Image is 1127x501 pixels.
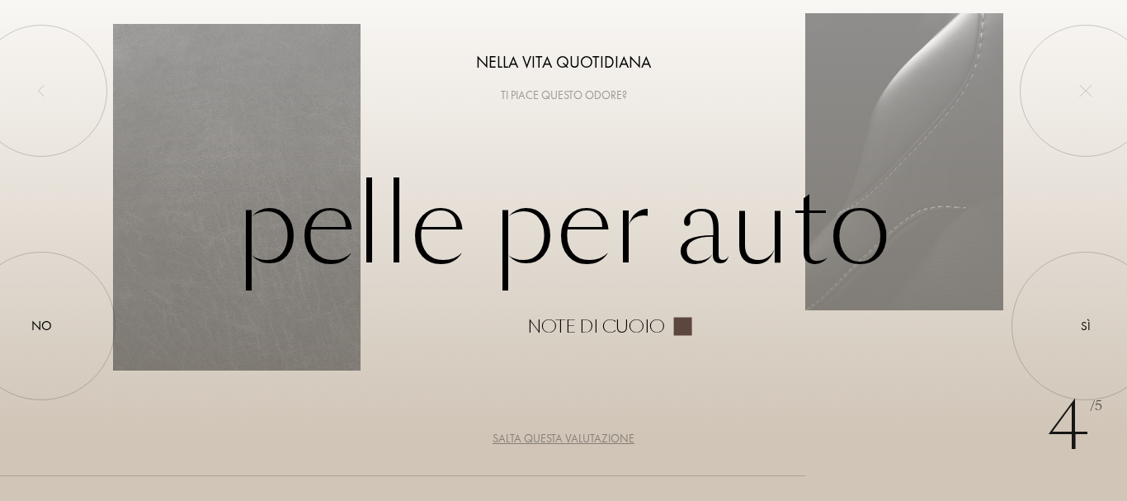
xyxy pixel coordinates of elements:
[1081,316,1091,335] div: Sì
[31,316,52,336] div: No
[527,317,665,335] div: Note di cuoio
[493,430,634,447] div: Salta questa valutazione
[113,166,1015,335] div: Pelle per auto
[1090,397,1102,416] span: /5
[1047,377,1102,476] div: 4
[35,84,48,97] img: left_onboard.svg
[1079,84,1092,97] img: quit_onboard.svg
